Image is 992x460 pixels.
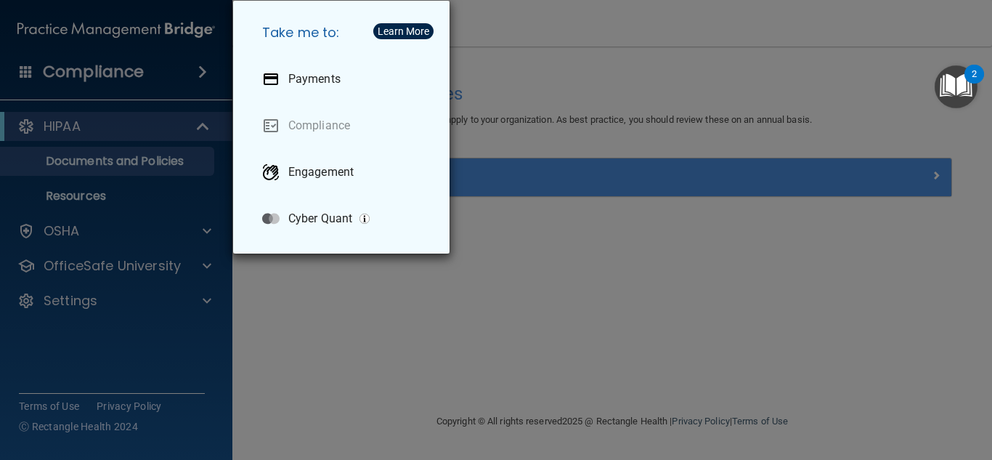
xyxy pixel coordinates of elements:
[251,59,438,100] a: Payments
[373,23,434,39] button: Learn More
[378,26,429,36] div: Learn More
[288,72,341,86] p: Payments
[739,357,975,415] iframe: Drift Widget Chat Controller
[288,165,354,179] p: Engagement
[972,74,977,93] div: 2
[251,12,438,53] h5: Take me to:
[288,211,352,226] p: Cyber Quant
[935,65,977,108] button: Open Resource Center, 2 new notifications
[251,152,438,193] a: Engagement
[251,105,438,146] a: Compliance
[251,198,438,239] a: Cyber Quant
